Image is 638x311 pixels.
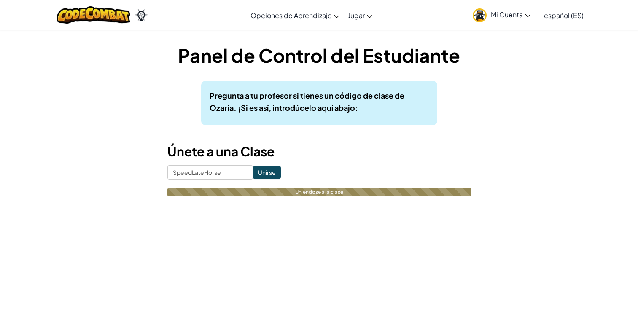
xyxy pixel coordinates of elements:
[167,188,471,196] div: Uniéndose a la clase
[348,11,365,20] span: Jugar
[167,142,471,161] h3: Únete a una Clase
[540,4,588,27] a: español (ES)
[253,166,281,179] input: Unirse
[210,91,404,113] b: Pregunta a tu profesor si tienes un código de clase de Ozaria. ¡Si es así, introdúcelo aquí abajo:
[344,4,377,27] a: Jugar
[167,42,471,68] h1: Panel de Control del Estudiante
[473,8,487,22] img: avatar
[250,11,332,20] span: Opciones de Aprendizaje
[544,11,584,20] span: español (ES)
[246,4,344,27] a: Opciones de Aprendizaje
[167,165,253,180] input: <Enter Class Code>
[135,9,148,21] img: Ozaria
[57,6,130,24] img: CodeCombat logo
[491,10,530,19] span: Mi Cuenta
[468,2,535,28] a: Mi Cuenta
